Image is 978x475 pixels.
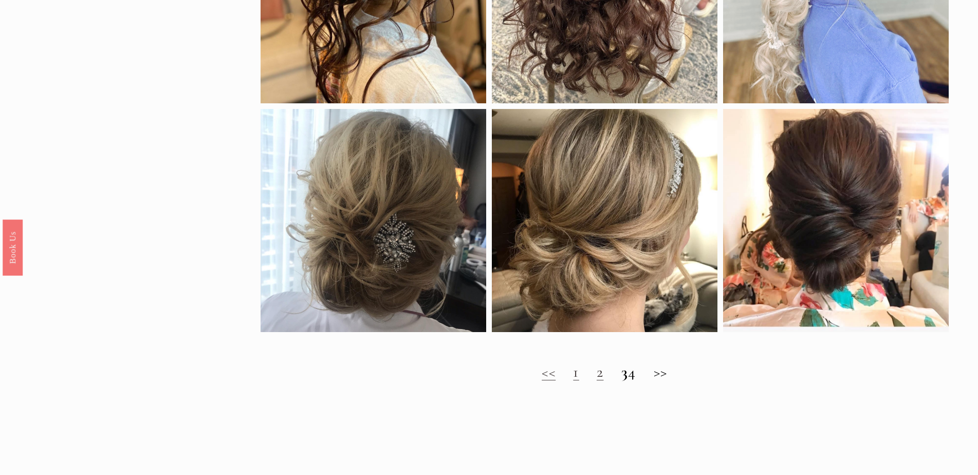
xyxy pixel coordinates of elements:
a: 2 [597,362,604,381]
a: 1 [573,362,579,381]
a: Book Us [3,220,23,276]
h2: 4 >> [261,363,949,381]
a: << [542,362,556,381]
strong: 3 [621,362,629,381]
